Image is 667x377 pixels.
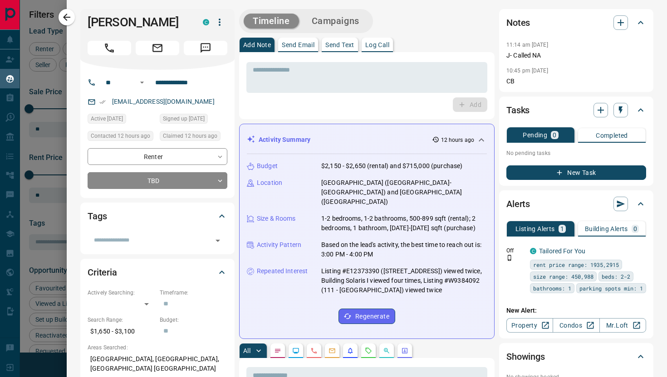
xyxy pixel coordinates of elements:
[539,247,585,255] a: Tailored For You
[325,42,354,48] p: Send Text
[88,289,155,297] p: Actively Searching:
[88,41,131,55] span: Call
[137,77,147,88] button: Open
[257,178,282,188] p: Location
[585,226,628,232] p: Building Alerts
[506,146,646,160] p: No pending tasks
[506,103,530,117] h2: Tasks
[160,289,227,297] p: Timeframe:
[247,131,487,148] div: Activity Summary12 hours ago
[515,226,555,232] p: Listing Alerts
[88,265,117,280] h2: Criteria
[383,347,390,354] svg: Opportunities
[160,131,227,144] div: Tue Oct 14 2025
[506,197,530,211] h2: Alerts
[506,318,553,333] a: Property
[329,347,336,354] svg: Emails
[602,272,630,281] span: beds: 2-2
[530,248,536,254] div: condos.ca
[88,131,155,144] div: Tue Oct 14 2025
[506,193,646,215] div: Alerts
[88,148,227,165] div: Renter
[596,132,628,139] p: Completed
[533,284,571,293] span: bathrooms: 1
[211,234,224,247] button: Open
[274,347,281,354] svg: Notes
[88,352,227,376] p: [GEOGRAPHIC_DATA], [GEOGRAPHIC_DATA], [GEOGRAPHIC_DATA] [GEOGRAPHIC_DATA]
[506,68,548,74] p: 10:45 pm [DATE]
[506,99,646,121] div: Tasks
[599,318,646,333] a: Mr.Loft
[257,266,308,276] p: Repeated Interest
[163,114,205,123] span: Signed up [DATE]
[136,41,179,55] span: Email
[160,316,227,324] p: Budget:
[506,15,530,30] h2: Notes
[338,309,395,324] button: Regenerate
[203,19,209,25] div: condos.ca
[321,266,487,295] p: Listing #E12373390 ([STREET_ADDRESS]) viewed twice, Building Solaris Ⅰ viewed four times, Listing...
[553,132,556,138] p: 0
[321,161,462,171] p: $2,150 - $2,650 (rental) and $715,000 (purchase)
[88,172,227,189] div: TBD
[257,214,296,223] p: Size & Rooms
[243,42,271,48] p: Add Note
[257,240,301,250] p: Activity Pattern
[321,240,487,259] p: Based on the lead's activity, the best time to reach out is: 3:00 PM - 4:00 PM
[506,246,525,255] p: Off
[310,347,318,354] svg: Calls
[244,14,299,29] button: Timeline
[292,347,299,354] svg: Lead Browsing Activity
[365,42,389,48] p: Log Call
[243,348,250,354] p: All
[88,261,227,283] div: Criteria
[88,343,227,352] p: Areas Searched:
[523,132,547,138] p: Pending
[160,114,227,126] div: Fri Jul 02 2021
[506,306,646,315] p: New Alert:
[441,136,474,144] p: 12 hours ago
[506,51,646,60] p: J- Called NA
[365,347,372,354] svg: Requests
[321,178,487,207] p: [GEOGRAPHIC_DATA] ([GEOGRAPHIC_DATA]-[GEOGRAPHIC_DATA]) and [GEOGRAPHIC_DATA] ([GEOGRAPHIC_DATA])
[88,114,155,126] div: Mon Oct 13 2025
[88,316,155,324] p: Search Range:
[401,347,408,354] svg: Agent Actions
[88,324,155,339] p: $1,650 - $3,100
[579,284,643,293] span: parking spots min: 1
[633,226,637,232] p: 0
[88,209,107,223] h2: Tags
[506,346,646,367] div: Showings
[506,165,646,180] button: New Task
[553,318,599,333] a: Condos
[112,98,215,105] a: [EMAIL_ADDRESS][DOMAIN_NAME]
[257,161,278,171] p: Budget
[506,77,646,86] p: CB
[259,135,310,145] p: Activity Summary
[303,14,368,29] button: Campaigns
[533,272,593,281] span: size range: 450,988
[91,131,150,140] span: Contacted 12 hours ago
[282,42,314,48] p: Send Email
[321,214,487,233] p: 1-2 bedrooms, 1-2 bathrooms, 500-899 sqft (rental); 2 bedrooms, 1 bathroom, [DATE]-[DATE] sqft (p...
[506,255,513,261] svg: Push Notification Only
[533,260,619,269] span: rent price range: 1935,2915
[506,42,548,48] p: 11:14 am [DATE]
[99,99,106,105] svg: Email Verified
[88,205,227,227] div: Tags
[88,15,189,29] h1: [PERSON_NAME]
[506,12,646,34] div: Notes
[163,131,217,140] span: Claimed 12 hours ago
[91,114,123,123] span: Active [DATE]
[347,347,354,354] svg: Listing Alerts
[506,349,545,364] h2: Showings
[560,226,564,232] p: 1
[184,41,227,55] span: Message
